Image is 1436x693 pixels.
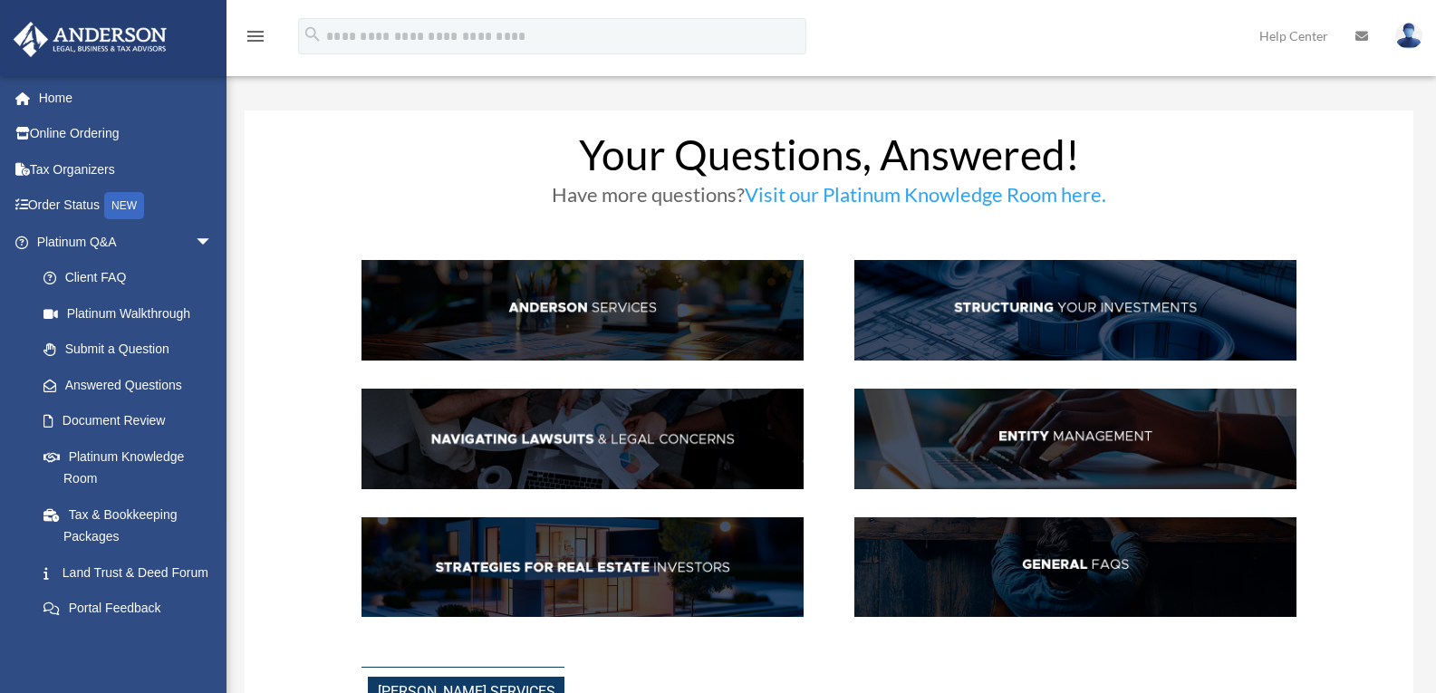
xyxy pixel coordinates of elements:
a: Online Ordering [13,116,240,152]
a: Platinum Knowledge Room [25,438,240,496]
a: Submit a Question [25,332,240,368]
img: StratsRE_hdr [361,517,804,617]
a: Land Trust & Deed Forum [25,554,240,591]
img: EntManag_hdr [854,389,1296,488]
a: Portal Feedback [25,591,240,627]
a: Visit our Platinum Knowledge Room here. [745,182,1106,216]
a: Client FAQ [25,260,231,296]
img: NavLaw_hdr [361,389,804,488]
span: arrow_drop_down [195,224,231,261]
i: menu [245,25,266,47]
a: Tax Organizers [13,151,240,188]
img: AndServ_hdr [361,260,804,360]
a: Digital Productsarrow_drop_down [13,626,240,662]
a: Order StatusNEW [13,188,240,225]
a: Home [13,80,240,116]
img: GenFAQ_hdr [854,517,1296,617]
a: Platinum Q&Aarrow_drop_down [13,224,240,260]
div: NEW [104,192,144,219]
a: Tax & Bookkeeping Packages [25,496,240,554]
span: arrow_drop_down [195,626,231,663]
a: menu [245,32,266,47]
a: Answered Questions [25,367,240,403]
h1: Your Questions, Answered! [361,134,1296,185]
img: StructInv_hdr [854,260,1296,360]
a: Document Review [25,403,240,439]
i: search [303,24,323,44]
a: Platinum Walkthrough [25,295,240,332]
h3: Have more questions? [361,185,1296,214]
img: Anderson Advisors Platinum Portal [8,22,172,57]
img: User Pic [1395,23,1422,49]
